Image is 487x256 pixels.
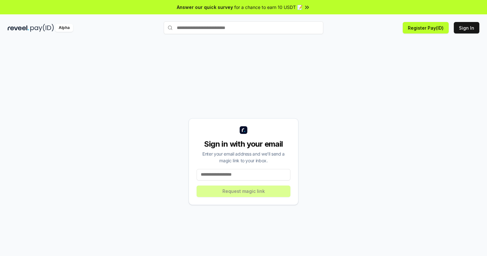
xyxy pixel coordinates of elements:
div: Enter your email address and we’ll send a magic link to your inbox. [197,150,290,164]
button: Register Pay(ID) [403,22,449,33]
div: Sign in with your email [197,139,290,149]
img: pay_id [30,24,54,32]
img: logo_small [240,126,247,134]
button: Sign In [454,22,479,33]
span: Answer our quick survey [177,4,233,11]
img: reveel_dark [8,24,29,32]
div: Alpha [55,24,73,32]
span: for a chance to earn 10 USDT 📝 [234,4,303,11]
